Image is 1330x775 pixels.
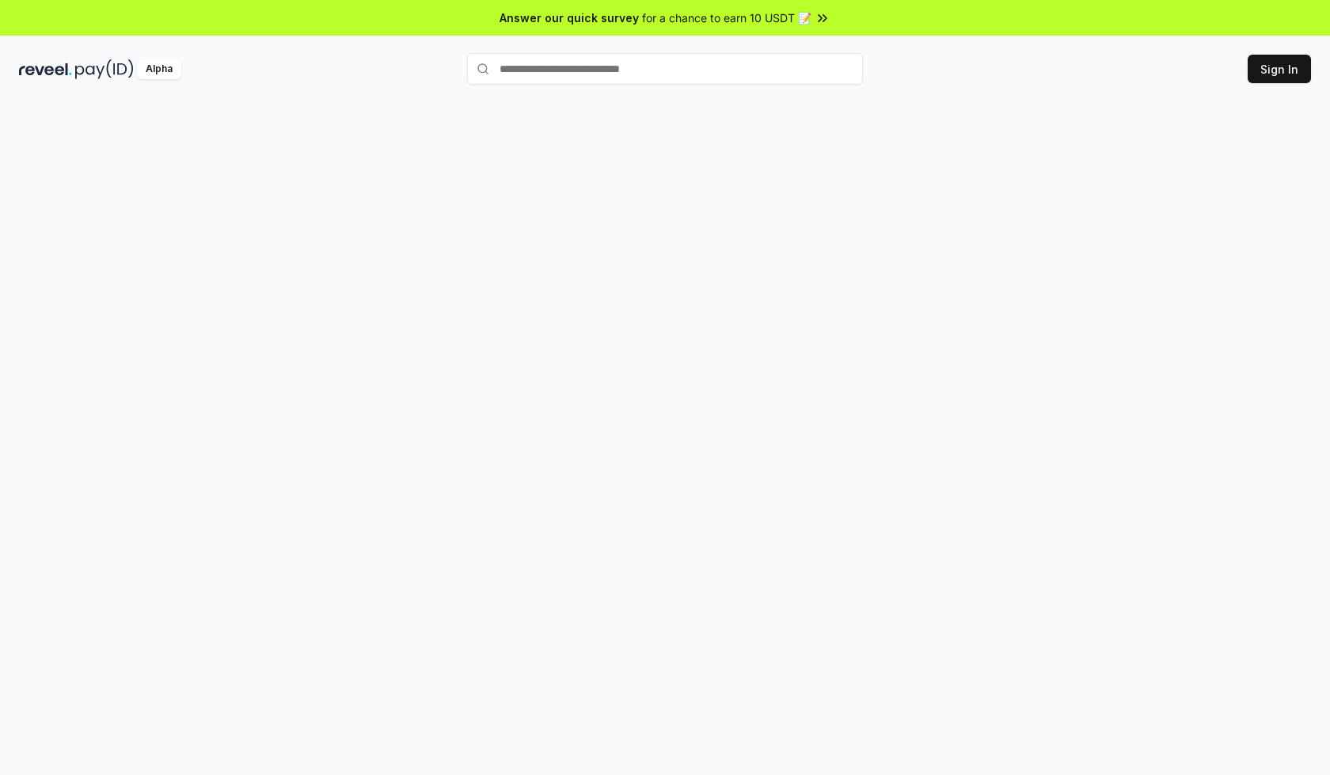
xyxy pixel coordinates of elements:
[642,9,811,26] span: for a chance to earn 10 USDT 📝
[1248,55,1311,83] button: Sign In
[137,59,181,79] div: Alpha
[19,59,72,79] img: reveel_dark
[75,59,134,79] img: pay_id
[500,9,639,26] span: Answer our quick survey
